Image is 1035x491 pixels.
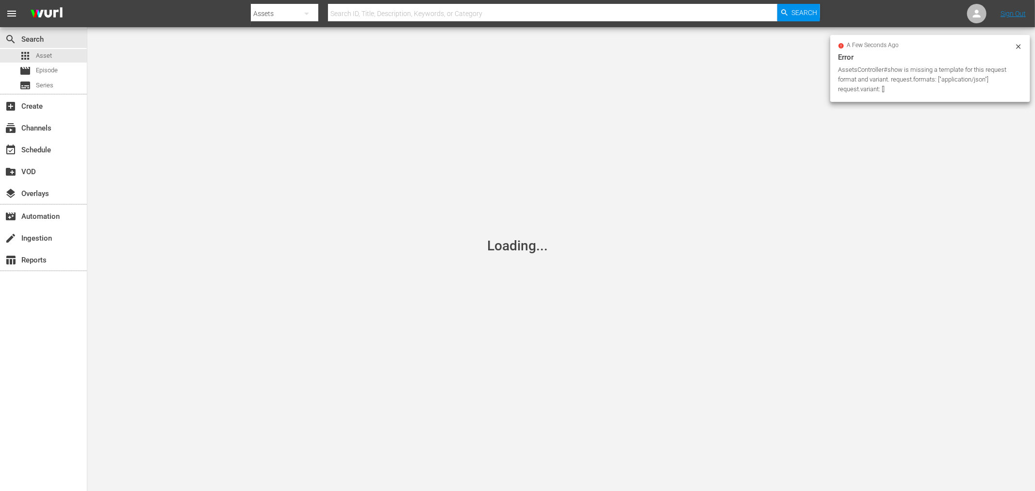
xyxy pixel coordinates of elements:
span: Ingestion [5,232,16,244]
span: Episode [19,65,31,77]
span: Overlays [5,188,16,199]
span: Series [19,80,31,91]
a: Sign Out [1001,10,1026,17]
span: Channels [5,122,16,134]
span: Automation [5,211,16,222]
div: Loading... [487,238,548,254]
span: Schedule [5,144,16,156]
span: a few seconds ago [847,42,899,49]
span: Search [792,4,818,21]
span: Series [36,81,53,90]
span: Create [5,100,16,112]
span: Episode [36,65,58,75]
span: Asset [36,51,52,61]
span: Search [5,33,16,45]
span: menu [6,8,17,19]
span: Asset [19,50,31,62]
div: Error [838,51,1022,63]
span: VOD [5,166,16,178]
img: ans4CAIJ8jUAAAAAAAAAAAAAAAAAAAAAAAAgQb4GAAAAAAAAAAAAAAAAAAAAAAAAJMjXAAAAAAAAAAAAAAAAAAAAAAAAgAT5G... [23,2,70,25]
div: AssetsController#show is missing a template for this request format and variant. request.formats:... [838,65,1012,94]
button: Search [777,4,820,21]
span: Reports [5,254,16,266]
